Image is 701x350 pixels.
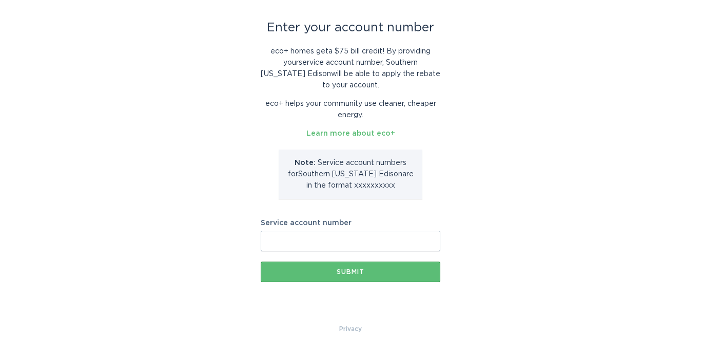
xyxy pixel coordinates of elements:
label: Service account number [261,219,440,227]
p: eco+ helps your community use cleaner, cheaper energy. [261,98,440,121]
strong: Note: [295,159,316,167]
p: eco+ homes get a $75 bill credit ! By providing your service account number , Southern [US_STATE]... [261,46,440,91]
button: Submit [261,262,440,282]
a: Learn more about eco+ [306,130,395,137]
p: Service account number s for Southern [US_STATE] Edison are in the format xxxxxxxxxx [286,157,415,191]
div: Enter your account number [261,22,440,33]
a: Privacy Policy & Terms of Use [339,323,362,335]
div: Submit [266,269,435,275]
